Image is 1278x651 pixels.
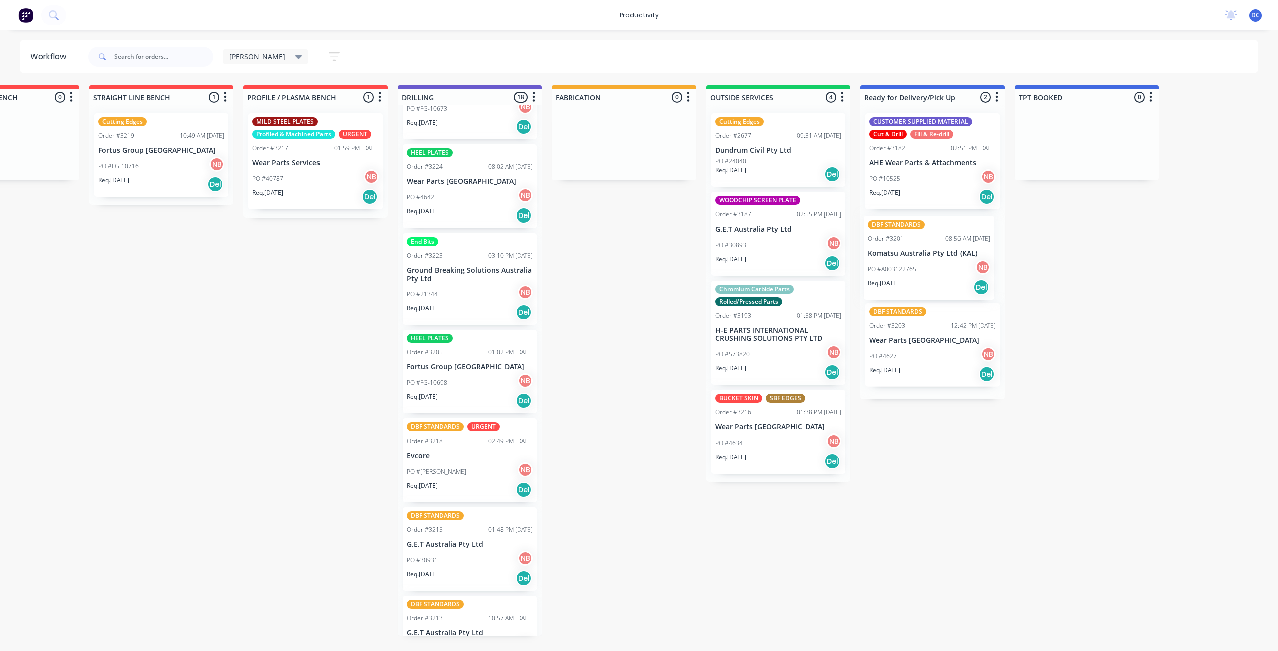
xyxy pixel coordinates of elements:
span: DC [1251,11,1260,20]
div: Workflow [30,51,71,63]
span: [PERSON_NAME] [229,51,285,62]
input: Search for orders... [114,47,213,67]
div: productivity [615,8,664,23]
img: Factory [18,8,33,23]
